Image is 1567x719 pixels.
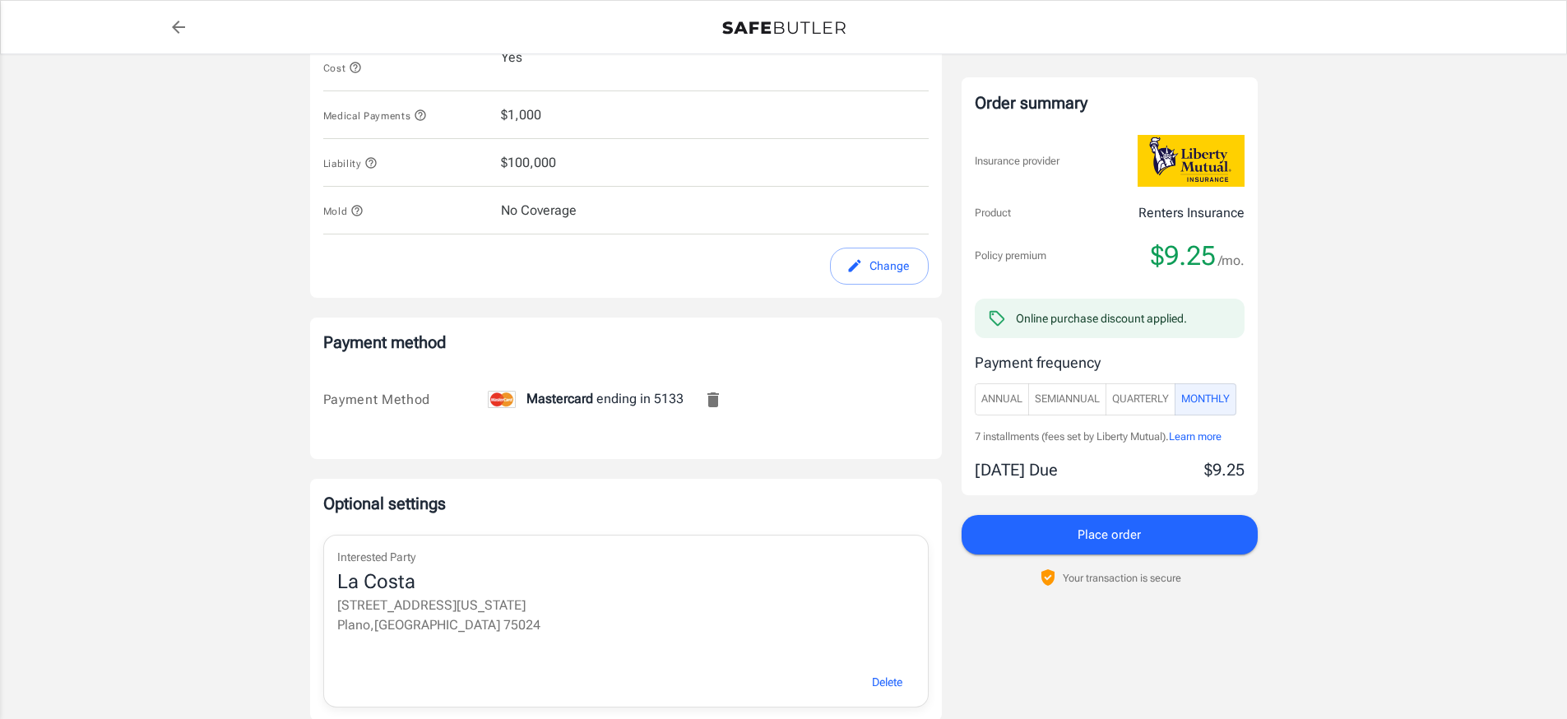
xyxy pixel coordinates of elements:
div: Order summary [975,90,1245,115]
span: $9.25 [1151,239,1216,272]
span: Medical Payments [323,110,428,122]
button: Remove this card [693,380,733,420]
p: Product [975,205,1011,221]
p: Payment frequency [975,351,1245,373]
div: Payment Method [323,390,488,410]
p: Insurance provider [975,153,1059,169]
div: Online purchase discount applied. [1016,310,1187,327]
img: Liberty Mutual [1138,135,1245,187]
span: SemiAnnual [1035,390,1100,409]
p: $9.25 [1204,457,1245,482]
button: Annual [975,383,1029,415]
span: Place order [1078,524,1141,545]
p: Interested Party [337,549,915,566]
p: Payment method [323,331,929,354]
span: /mo. [1218,249,1245,272]
span: Mold [323,206,364,217]
span: Annual [981,390,1022,409]
span: No Coverage [501,201,577,220]
button: Mold [323,201,364,220]
button: Personal Property Replacement Cost [323,38,488,77]
p: Plano , [GEOGRAPHIC_DATA] 75024 [337,615,915,635]
p: [STREET_ADDRESS][US_STATE] [337,596,915,615]
p: Optional settings [323,492,929,515]
span: ending in 5133 [488,391,684,406]
span: Mastercard [526,391,593,406]
button: Liability [323,153,378,173]
button: SemiAnnual [1028,383,1106,415]
span: 7 installments (fees set by Liberty Mutual). [975,430,1169,443]
a: back to quotes [162,11,195,44]
img: mastercard [488,391,516,408]
span: $1,000 [501,105,541,125]
button: Delete [853,665,921,700]
button: Medical Payments [323,105,428,125]
p: Policy premium [975,248,1046,264]
div: La Costa [337,569,915,596]
button: edit [830,248,929,285]
button: Monthly [1175,383,1236,415]
span: Yes [501,48,522,67]
button: Place order [962,515,1258,554]
button: Quarterly [1106,383,1175,415]
p: Your transaction is secure [1063,570,1181,586]
span: $100,000 [501,153,556,173]
p: Renters Insurance [1138,203,1245,223]
span: Monthly [1181,390,1230,409]
img: Back to quotes [722,21,846,35]
p: [DATE] Due [975,457,1058,482]
span: Liability [323,158,378,169]
span: Quarterly [1112,390,1169,409]
span: Delete [872,672,902,693]
span: Learn more [1169,430,1222,443]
